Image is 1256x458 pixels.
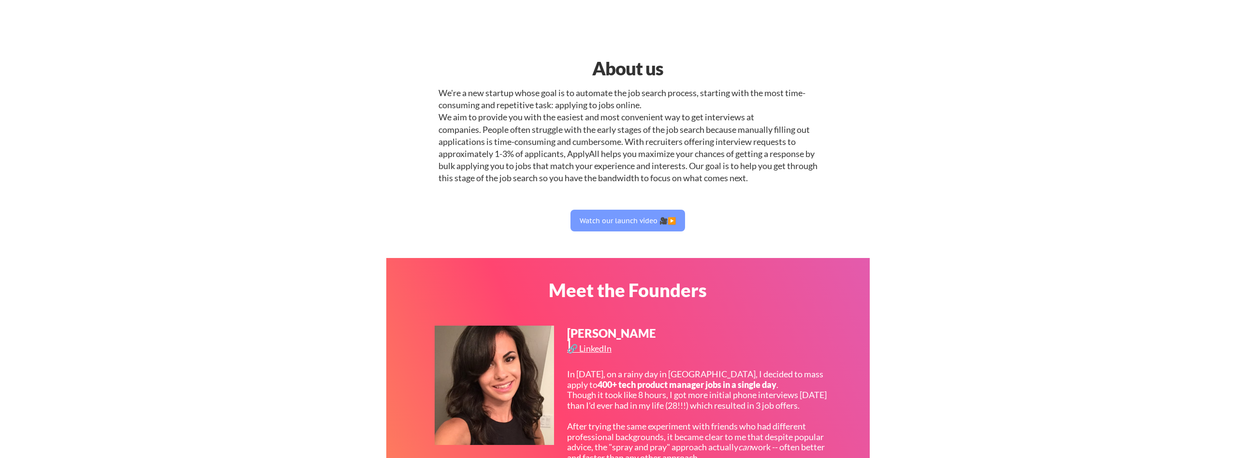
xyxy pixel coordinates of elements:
[738,442,751,452] em: can
[438,87,818,185] div: We're a new startup whose goal is to automate the job search process, starting with the most time...
[567,328,657,351] div: [PERSON_NAME]
[598,379,776,390] strong: 400+ tech product manager jobs in a single day
[567,344,614,353] div: 🔗 LinkedIn
[504,281,752,299] div: Meet the Founders
[567,344,614,356] a: 🔗 LinkedIn
[504,55,752,82] div: About us
[570,210,685,231] button: Watch our launch video 🎥▶️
